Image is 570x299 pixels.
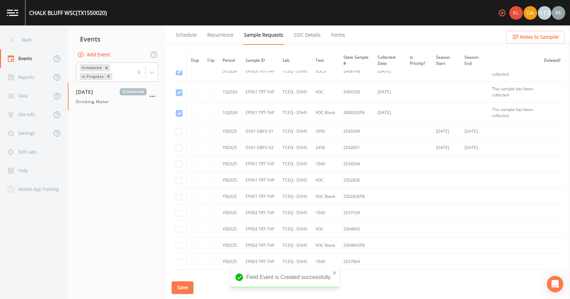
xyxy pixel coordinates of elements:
td: TCEQ - DSHS [279,61,311,82]
td: This sample has been collected [488,102,540,123]
th: Sample ID [242,50,279,71]
td: TCEQ - DSHS [279,139,311,156]
td: EP002 TRT-TAP [242,221,279,237]
td: YR2025 [218,156,242,172]
img: logo [7,10,18,16]
span: Notes to Sampler [520,33,559,41]
td: TCEQ - DSHS [279,156,311,172]
td: 1040 [311,254,339,270]
a: Schedule [175,25,198,44]
td: 2537864 [339,254,374,270]
td: VOC Blank [311,237,339,254]
button: Add Event [76,49,113,61]
th: Lab [279,50,311,71]
td: 2400230 [339,82,374,102]
td: YR2025 [218,172,242,188]
td: EP002 TRT-TAP [242,237,279,254]
th: Collected Date [374,50,406,71]
div: David Weber [523,6,537,20]
img: e720f1e92442e99c2aab0e3b783e6548 [552,6,565,20]
th: State Sample # [339,50,374,71]
td: YR2025 [218,221,242,237]
th: Dup [187,50,203,71]
th: Period [218,50,242,71]
td: [DATE] [374,102,406,123]
td: EP001 TRT-TAP [242,156,279,172]
td: TCEQ - DSHS [279,82,311,102]
td: EP001 TRT-TAP [242,102,279,123]
td: EP002 TRT-TAP [242,205,279,221]
div: Remove In Progress [105,73,112,80]
td: EP001 TRT-TAP [242,172,279,188]
td: 3Y2024 [218,61,242,82]
span: [DATE] [76,88,98,95]
td: 1040 [311,156,339,172]
div: Remove Scheduled [103,64,110,71]
a: Recurrence [206,25,234,44]
td: YR2025 [218,139,242,156]
div: Scheduled [80,64,103,71]
td: YR2025 [218,205,242,221]
td: YR2025 [218,270,242,286]
td: TCEQ - DSHS [279,102,311,123]
td: DS01 DBP2-01 [242,123,279,139]
td: [DATE] [374,82,406,102]
td: 1Q2024 [218,82,242,102]
td: 2400230FB [339,102,374,123]
td: TCEQ - DSHS [279,221,311,237]
a: Sample Requests [243,25,284,45]
td: YR2025 [218,123,242,139]
td: [DATE] [432,123,460,139]
div: Events [68,31,166,48]
td: 2534544 [339,156,374,172]
td: 2502826FB [339,188,374,205]
td: 2504843 [339,221,374,237]
div: Field Event is Created successfully. [231,266,339,288]
td: [DATE] [432,139,460,156]
td: TCEQ - DSHS [279,123,311,139]
td: EP003 TRT-TAP [242,254,279,270]
div: Open Intercom Messenger [547,276,563,292]
td: VOC [311,172,339,188]
div: +13 [538,6,551,20]
img: 9c4450d90d3b8045b2e5fa62e4f92659 [509,6,523,20]
td: 2456 [311,139,339,156]
a: COC Details [293,25,322,44]
td: TCEQ - DSHS [279,172,311,188]
td: 2505523 [339,270,374,286]
td: [DATE] [460,139,488,156]
td: This sample has been collected [488,82,540,102]
td: [DATE] [460,123,488,139]
td: 2537539 [339,205,374,221]
th: Deleted? [540,50,565,71]
td: 1Q2024 [218,102,242,123]
img: a84961a0472e9debc750dd08a004988d [524,6,537,20]
td: [DATE] [374,61,406,82]
td: VOC Blank [311,188,339,205]
td: 2950 [311,123,339,139]
td: TCEQ - DSHS [279,188,311,205]
td: This sample has been collected [488,61,540,82]
div: In Progress [80,73,105,80]
div: CHALK BLUFF WSC (TX1550020) [29,9,107,17]
a: Forms [330,25,346,44]
td: YR2025 [218,237,242,254]
td: YR2025 [218,188,242,205]
span: Scheduled [120,88,147,95]
td: 1040 [311,205,339,221]
a: [DATE]ScheduledDrinking Water [68,83,166,111]
div: Kler Teran [509,6,523,20]
span: Drinking Water [76,99,109,105]
td: TCEQ - DSHS [279,237,311,254]
td: DS01 DBP2-02 [242,139,279,156]
th: Is Priority? [406,50,432,71]
td: VOC [311,82,339,102]
td: 2502826 [339,172,374,188]
th: Trip [203,50,218,71]
td: EP003 TRT-TAP [242,61,279,82]
td: EP001 TRT-TAP [242,188,279,205]
td: 2543349 [339,123,374,139]
td: YR2025 [218,254,242,270]
td: VOC [311,221,339,237]
button: close [332,268,337,277]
